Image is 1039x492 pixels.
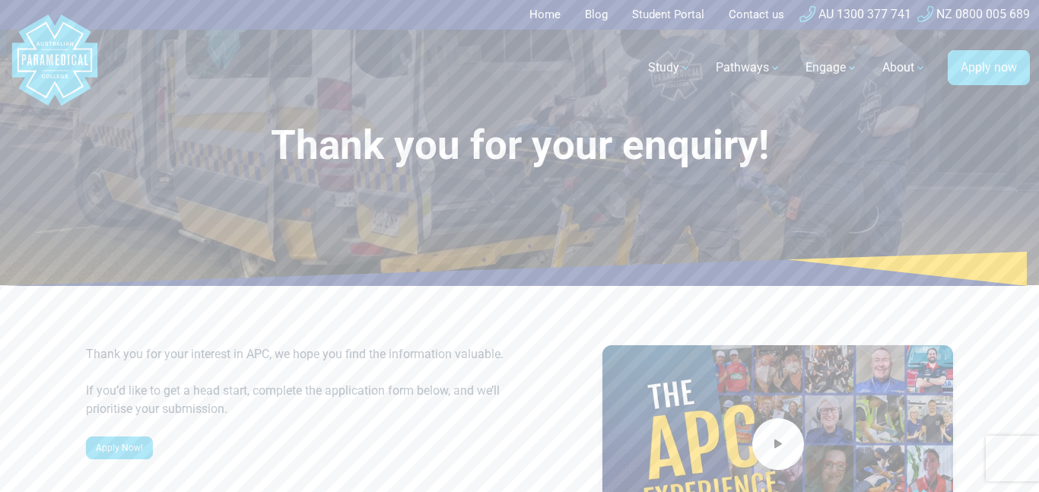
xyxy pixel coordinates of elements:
[639,46,701,89] a: Study
[86,436,153,459] a: Apply Now!
[707,46,790,89] a: Pathways
[86,122,954,170] h1: Thank you for your enquiry!
[917,7,1030,21] a: NZ 0800 005 689
[796,46,867,89] a: Engage
[873,46,936,89] a: About
[9,30,100,106] a: Australian Paramedical College
[86,345,510,363] div: Thank you for your interest in APC, we hope you find the information valuable.
[799,7,911,21] a: AU 1300 377 741
[86,382,510,418] div: If you’d like to get a head start, complete the application form below, and we’ll prioritise your...
[948,50,1030,85] a: Apply now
